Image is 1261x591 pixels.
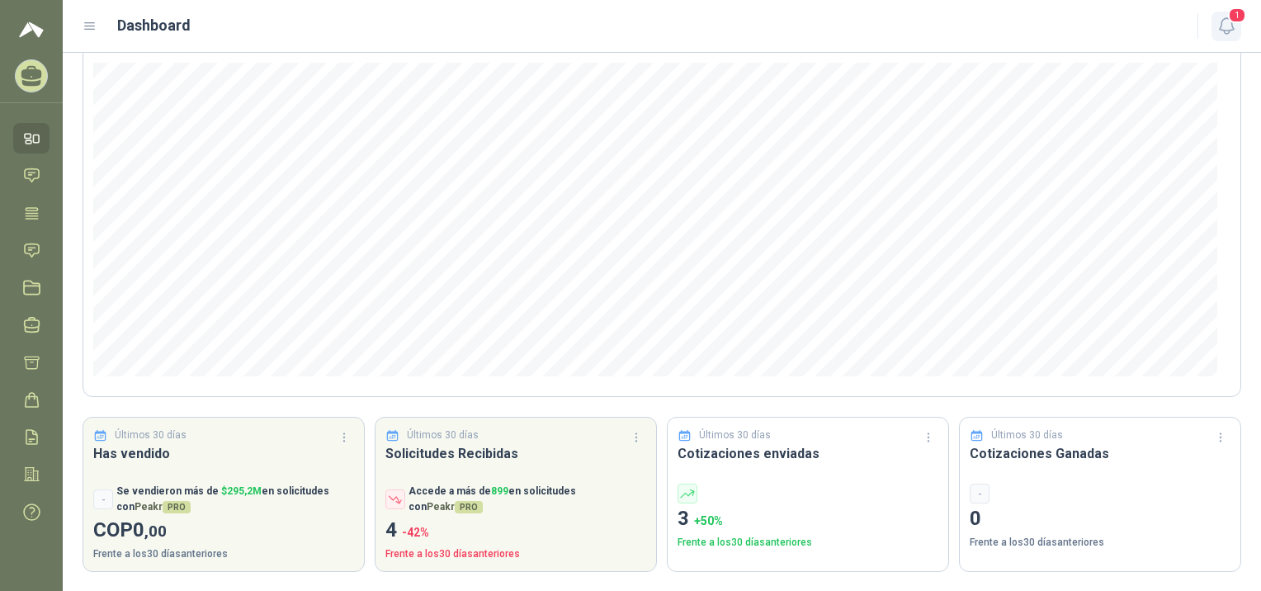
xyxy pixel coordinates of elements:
span: -42 % [402,526,429,539]
p: Frente a los 30 días anteriores [678,535,938,551]
div: - [970,484,989,504]
h3: Cotizaciones enviadas [678,443,938,464]
span: PRO [455,501,483,513]
span: 899 [491,485,508,497]
span: + 50 % [694,514,723,527]
h1: Dashboard [117,14,191,37]
p: Accede a más de en solicitudes con [409,484,646,515]
p: Últimos 30 días [699,428,771,443]
p: Últimos 30 días [115,428,187,443]
p: 4 [385,515,646,546]
span: Peakr [427,501,483,513]
h3: Cotizaciones Ganadas [970,443,1230,464]
span: ,00 [144,522,167,541]
span: 1 [1228,7,1246,23]
p: COP [93,515,354,546]
p: Frente a los 30 días anteriores [385,546,646,562]
span: PRO [163,501,191,513]
img: Logo peakr [19,20,44,40]
span: 0 [133,518,167,541]
p: Últimos 30 días [407,428,479,443]
p: 0 [970,504,1230,535]
span: Peakr [135,501,191,513]
p: 3 [678,504,938,535]
p: Frente a los 30 días anteriores [93,546,354,562]
button: 1 [1211,12,1241,41]
p: Se vendieron más de en solicitudes con [116,484,354,515]
h3: Solicitudes Recibidas [385,443,646,464]
p: Últimos 30 días [991,428,1063,443]
div: - [93,489,113,509]
span: $ 295,2M [221,485,262,497]
h3: Has vendido [93,443,354,464]
p: Frente a los 30 días anteriores [970,535,1230,551]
